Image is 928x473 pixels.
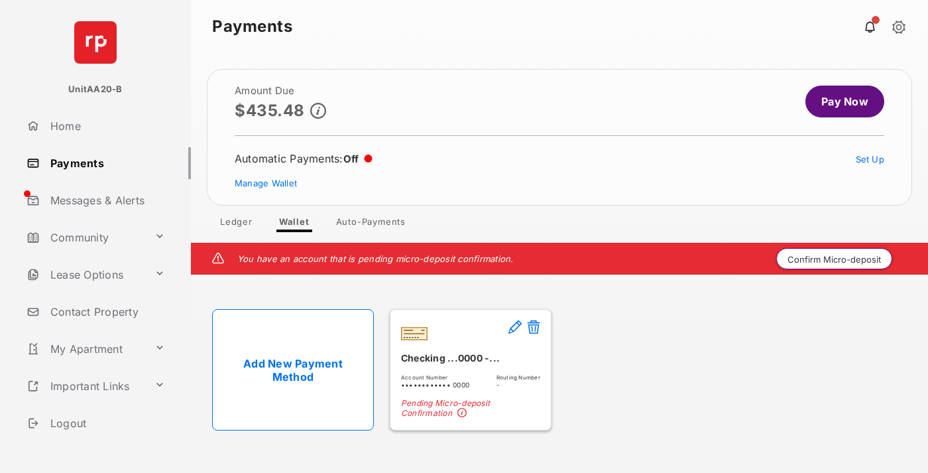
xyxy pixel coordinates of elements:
[21,147,191,179] a: Payments
[237,253,514,264] em: You have an account that is pending micro-deposit confirmation.
[21,370,149,402] a: Important Links
[21,222,149,253] a: Community
[21,407,191,439] a: Logout
[21,296,191,328] a: Contact Property
[496,374,540,381] span: Routing Number
[21,333,149,365] a: My Apartment
[856,154,885,165] a: Set Up
[235,152,373,165] div: Automatic Payments :
[268,216,320,232] a: Wallet
[209,216,263,232] a: Ledger
[235,86,326,96] h2: Amount Due
[68,83,122,96] p: UnitAA20-B
[401,381,469,389] span: •••••••••••• 0000
[401,398,540,419] span: Pending Micro-deposit Confirmation
[21,259,149,291] a: Lease Options
[401,347,540,369] div: Checking ...0000 -...
[343,153,359,165] span: Off
[325,216,416,232] a: Auto-Payments
[776,248,892,269] button: Confirm Micro-deposit
[496,381,540,389] span: -
[401,374,469,381] span: Account Number
[21,184,191,216] a: Messages & Alerts
[212,19,292,34] strong: Payments
[235,178,297,188] a: Manage Wallet
[235,101,305,119] p: $435.48
[21,110,191,142] a: Home
[74,21,117,64] img: svg+xml;base64,PHN2ZyB4bWxucz0iaHR0cDovL3d3dy53My5vcmcvMjAwMC9zdmciIHdpZHRoPSI2NCIgaGVpZ2h0PSI2NC...
[212,309,374,431] a: Add New Payment Method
